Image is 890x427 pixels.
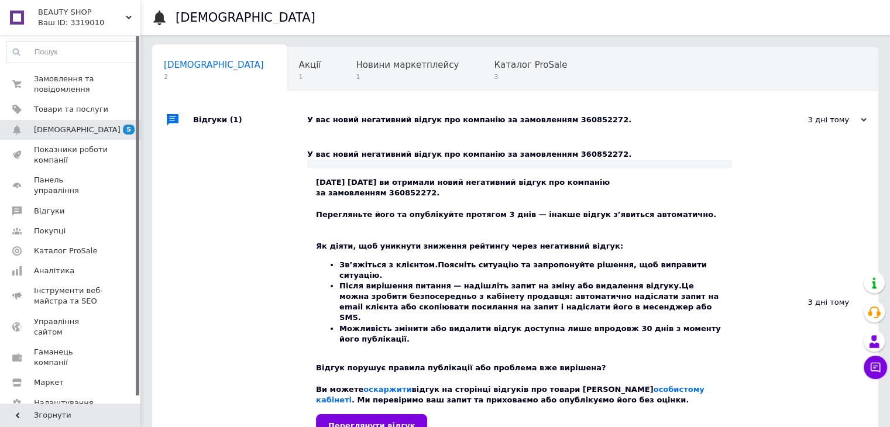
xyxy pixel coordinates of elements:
[339,281,723,323] li: Це можна зробити безпосередньо з кабінету продавця: автоматично надіслати запит на email клієнта ...
[176,11,315,25] h1: [DEMOGRAPHIC_DATA]
[34,246,97,256] span: Каталог ProSale
[356,60,459,70] span: Новини маркетплейсу
[34,316,108,338] span: Управління сайтом
[864,356,887,379] button: Чат з покупцем
[356,73,459,81] span: 1
[34,175,108,196] span: Панель управління
[316,230,723,405] div: Як діяти, щоб уникнути зниження рейтингу через негативний відгук: Відгук порушує правила публікац...
[34,104,108,115] span: Товари та послуги
[164,73,264,81] span: 2
[34,206,64,216] span: Відгуки
[316,385,705,404] a: особистому кабінеті
[339,260,723,281] li: Поясніть ситуацію та запропонуйте рішення, щоб виправити ситуацію.
[164,60,264,70] span: [DEMOGRAPHIC_DATA]
[34,125,121,135] span: [DEMOGRAPHIC_DATA]
[34,347,108,368] span: Гаманець компанії
[34,398,94,408] span: Налаштування
[299,60,321,70] span: Акції
[750,115,867,125] div: 3 дні тому
[34,377,64,388] span: Маркет
[123,125,135,135] span: 5
[34,74,108,95] span: Замовлення та повідомлення
[316,210,716,219] b: Перегляньте його та опублікуйте протягом 3 днів — інакше відгук з’явиться автоматично.
[339,323,723,345] li: Можливість змінити або видалити відгук доступна лише впродовж 30 днів з моменту його публікації.
[339,281,682,290] b: Після вирішення питання — надішліть запит на зміну або видалення відгуку.
[307,115,750,125] div: У вас новий негативний відгук про компанію за замовленням 360852272.
[34,285,108,307] span: Інструменти веб-майстра та SEO
[34,144,108,166] span: Показники роботи компанії
[34,266,74,276] span: Аналітика
[230,115,242,124] span: (1)
[494,60,567,70] span: Каталог ProSale
[363,385,411,394] a: оскаржити
[38,7,126,18] span: BEAUTY SHOP
[6,42,138,63] input: Пошук
[34,226,66,236] span: Покупці
[299,73,321,81] span: 1
[307,149,732,160] div: У вас новий негативний відгук про компанію за замовленням 360852272.
[339,260,438,269] b: Зв’яжіться з клієнтом.
[494,73,567,81] span: 3
[38,18,140,28] div: Ваш ID: 3319010
[193,102,307,137] div: Відгуки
